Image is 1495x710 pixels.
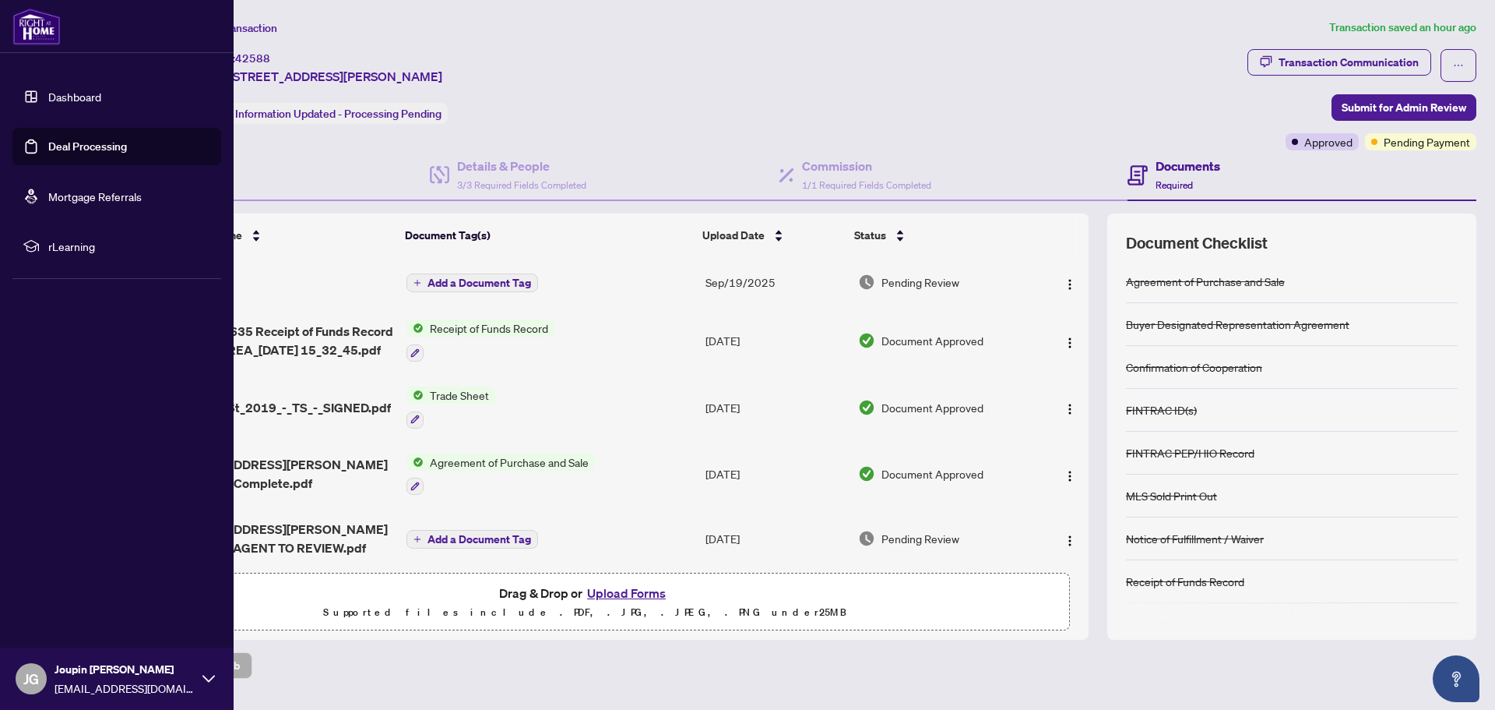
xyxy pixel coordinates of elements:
[55,680,195,697] span: [EMAIL_ADDRESS][DOMAIN_NAME]
[399,214,696,257] th: Document Tag(s)
[1433,655,1479,702] button: Open asap
[235,107,441,121] span: Information Updated - Processing Pending
[1384,133,1470,150] span: Pending Payment
[457,179,586,191] span: 3/3 Required Fields Completed
[424,387,495,404] span: Trade Sheet
[1064,278,1076,291] img: Logo
[1064,535,1076,547] img: Logo
[1057,461,1082,486] button: Logo
[582,583,670,603] button: Upload Forms
[802,179,931,191] span: 1/1 Required Fields Completed
[881,399,983,416] span: Document Approved
[1304,133,1353,150] span: Approved
[193,67,442,86] span: 2019-[STREET_ADDRESS][PERSON_NAME]
[499,583,670,603] span: Drag & Drop or
[406,387,495,429] button: Status IconTrade Sheet
[1126,401,1197,419] div: FINTRAC ID(s)
[848,214,1032,257] th: Status
[424,320,554,337] span: Receipt of Funds Record
[1156,179,1193,191] span: Required
[1331,94,1476,121] button: Submit for Admin Review
[1126,273,1285,290] div: Agreement of Purchase and Sale
[23,668,39,690] span: JG
[48,238,210,255] span: rLearning
[413,279,421,287] span: plus
[427,534,531,545] span: Add a Document Tag
[1064,470,1076,482] img: Logo
[1453,60,1464,71] span: ellipsis
[881,332,983,349] span: Document Approved
[167,398,391,417] span: 98_Lillian_St_2019_-_TS_-_SIGNED.pdf
[858,332,875,349] img: Document Status
[194,21,277,35] span: View Transaction
[699,374,851,441] td: [DATE]
[1126,530,1264,547] div: Notice of Fulfillment / Waiver
[1057,270,1082,295] button: Logo
[1057,328,1082,353] button: Logo
[406,273,538,293] button: Add a Document Tag
[406,320,424,337] img: Status Icon
[1126,316,1349,333] div: Buyer Designated Representation Agreement
[1057,526,1082,551] button: Logo
[1247,49,1431,76] button: Transaction Communication
[1064,403,1076,415] img: Logo
[1126,359,1262,376] div: Confirmation of Cooperation
[457,157,586,175] h4: Details & People
[1342,95,1466,120] span: Submit for Admin Review
[854,227,886,244] span: Status
[406,387,424,404] img: Status Icon
[1126,232,1268,254] span: Document Checklist
[110,603,1060,622] p: Supported files include .PDF, .JPG, .JPEG, .PNG under 25 MB
[100,574,1069,631] span: Drag & Drop orUpload FormsSupported files include .PDF, .JPG, .JPEG, .PNG under25MB
[1126,573,1244,590] div: Receipt of Funds Record
[48,140,127,154] a: Deal Processing
[427,277,531,288] span: Add a Document Tag
[413,535,421,543] span: plus
[1126,444,1254,461] div: FINTRAC PEP/HIO Record
[881,530,959,547] span: Pending Review
[48,189,142,203] a: Mortgage Referrals
[235,51,270,65] span: 42588
[858,399,875,416] img: Document Status
[406,454,424,471] img: Status Icon
[193,103,448,124] div: Status:
[167,322,394,359] span: FINTRAC - 635 Receipt of Funds Record - PropTx-OREA_[DATE] 15_32_45.pdf
[167,455,394,493] span: [STREET_ADDRESS][PERSON_NAME] Unit 2019 - Complete.pdf
[699,441,851,508] td: [DATE]
[699,307,851,374] td: [DATE]
[881,274,959,291] span: Pending Review
[1279,50,1419,75] div: Transaction Communication
[858,274,875,291] img: Document Status
[12,8,61,45] img: logo
[161,214,399,257] th: (17) File Name
[48,90,101,104] a: Dashboard
[406,530,538,549] button: Add a Document Tag
[406,320,554,362] button: Status IconReceipt of Funds Record
[55,661,195,678] span: Joupin [PERSON_NAME]
[881,465,983,482] span: Document Approved
[699,257,851,307] td: Sep/19/2025
[167,520,394,557] span: [STREET_ADDRESS][PERSON_NAME] 2019 - TS - AGENT TO REVIEW.pdf
[406,528,538,549] button: Add a Document Tag
[858,465,875,482] img: Document Status
[1329,19,1476,37] article: Transaction saved an hour ago
[1156,157,1220,175] h4: Documents
[1126,487,1217,504] div: MLS Sold Print Out
[802,157,931,175] h4: Commission
[699,507,851,570] td: [DATE]
[702,227,765,244] span: Upload Date
[696,214,848,257] th: Upload Date
[406,454,595,496] button: Status IconAgreement of Purchase and Sale
[1064,337,1076,349] img: Logo
[406,274,538,292] button: Add a Document Tag
[424,454,595,471] span: Agreement of Purchase and Sale
[1057,395,1082,420] button: Logo
[858,530,875,547] img: Document Status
